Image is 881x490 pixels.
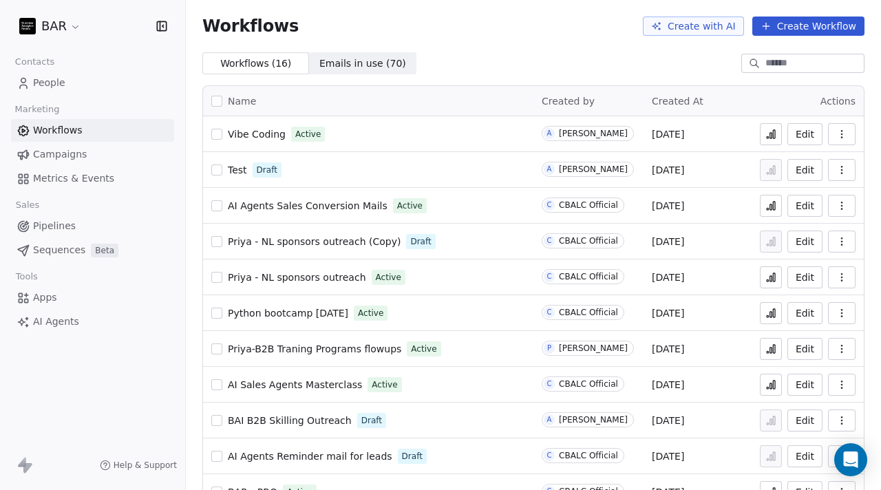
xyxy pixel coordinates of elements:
[559,200,618,210] div: CBALC Official
[652,449,684,463] span: [DATE]
[228,235,401,248] a: Priya - NL sponsors outreach (Copy)
[228,308,348,319] span: Python bootcamp [DATE]
[33,147,87,162] span: Campaigns
[546,271,551,282] div: C
[9,99,65,120] span: Marketing
[91,244,118,257] span: Beta
[33,290,57,305] span: Apps
[17,14,84,38] button: BAR
[228,94,256,109] span: Name
[11,286,174,309] a: Apps
[787,231,822,253] button: Edit
[10,195,45,215] span: Sales
[559,164,628,174] div: [PERSON_NAME]
[787,338,822,360] button: Edit
[11,215,174,237] a: Pipelines
[546,200,551,211] div: C
[787,123,822,145] button: Edit
[547,414,552,425] div: A
[11,310,174,333] a: AI Agents
[652,127,684,141] span: [DATE]
[542,96,595,107] span: Created by
[228,200,388,211] span: AI Agents Sales Conversion Mails
[559,343,628,353] div: [PERSON_NAME]
[228,236,401,247] span: Priya - NL sponsors outreach (Copy)
[652,414,684,427] span: [DATE]
[652,163,684,177] span: [DATE]
[397,200,423,212] span: Active
[411,343,436,355] span: Active
[19,18,36,34] img: bar1.webp
[547,343,551,354] div: P
[652,199,684,213] span: [DATE]
[228,451,392,462] span: AI Agents Reminder mail for leads
[652,270,684,284] span: [DATE]
[228,379,362,390] span: AI Sales Agents Masterclass
[33,219,76,233] span: Pipelines
[547,164,552,175] div: A
[114,460,177,471] span: Help & Support
[228,342,401,356] a: Priya-B2B Traning Programs flowups
[652,342,684,356] span: [DATE]
[546,379,551,390] div: C
[559,379,618,389] div: CBALC Official
[228,449,392,463] a: AI Agents Reminder mail for leads
[228,415,352,426] span: BAI B2B Skilling Outreach
[652,235,684,248] span: [DATE]
[228,129,286,140] span: Vibe Coding
[11,167,174,190] a: Metrics & Events
[787,409,822,432] button: Edit
[820,96,856,107] span: Actions
[787,195,822,217] button: Edit
[358,307,383,319] span: Active
[547,128,552,139] div: A
[787,445,822,467] button: Edit
[33,315,79,329] span: AI Agents
[10,266,43,287] span: Tools
[11,72,174,94] a: People
[33,243,85,257] span: Sequences
[11,143,174,166] a: Campaigns
[33,171,114,186] span: Metrics & Events
[361,414,382,427] span: Draft
[41,17,67,35] span: BAR
[228,272,366,283] span: Priya - NL sponsors outreach
[257,164,277,176] span: Draft
[834,443,867,476] div: Open Intercom Messenger
[559,308,618,317] div: CBALC Official
[228,414,352,427] a: BAI B2B Skilling Outreach
[9,52,61,72] span: Contacts
[752,17,864,36] button: Create Workflow
[652,96,703,107] span: Created At
[376,271,401,284] span: Active
[559,415,628,425] div: [PERSON_NAME]
[652,378,684,392] span: [DATE]
[559,236,618,246] div: CBALC Official
[228,343,401,354] span: Priya-B2B Traning Programs flowups
[652,306,684,320] span: [DATE]
[228,306,348,320] a: Python bootcamp [DATE]
[787,374,822,396] button: Edit
[787,159,822,181] button: Edit
[372,379,397,391] span: Active
[33,123,83,138] span: Workflows
[546,450,551,461] div: C
[787,302,822,324] button: Edit
[202,17,299,36] span: Workflows
[33,76,65,90] span: People
[546,235,551,246] div: C
[643,17,744,36] button: Create with AI
[11,119,174,142] a: Workflows
[559,451,618,460] div: CBALC Official
[787,266,822,288] a: Edit
[228,199,388,213] a: AI Agents Sales Conversion Mails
